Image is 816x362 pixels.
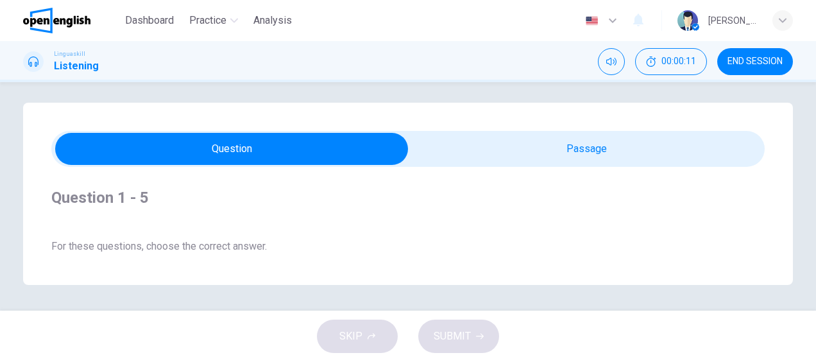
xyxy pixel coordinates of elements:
h1: Listening [54,58,99,74]
span: Linguaskill [54,49,85,58]
span: 00:00:11 [661,56,696,67]
span: Analysis [253,13,292,28]
img: en [584,16,600,26]
div: [PERSON_NAME] [708,13,757,28]
h4: Question 1 - 5 [51,187,765,208]
div: Mute [598,48,625,75]
span: For these questions, choose the correct answer. [51,239,765,254]
button: Practice [184,9,243,32]
img: Profile picture [677,10,698,31]
button: Analysis [248,9,297,32]
button: END SESSION [717,48,793,75]
div: Hide [635,48,707,75]
span: END SESSION [727,56,783,67]
button: Dashboard [120,9,179,32]
span: Practice [189,13,226,28]
img: OpenEnglish logo [23,8,90,33]
button: 00:00:11 [635,48,707,75]
span: Dashboard [125,13,174,28]
a: OpenEnglish logo [23,8,120,33]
